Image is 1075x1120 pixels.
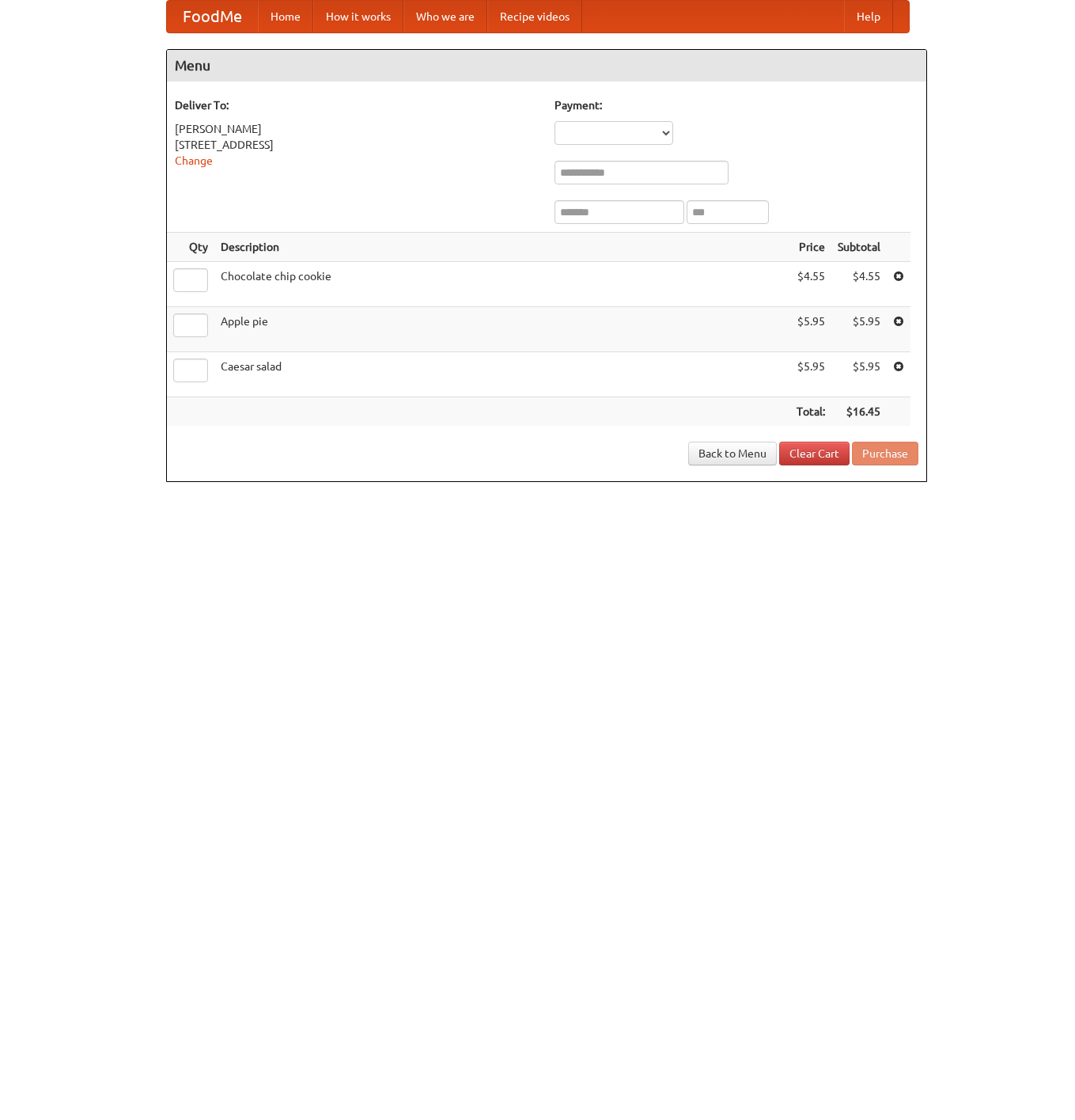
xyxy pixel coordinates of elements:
[555,97,918,113] h5: Payment:
[175,154,213,167] a: Change
[790,262,831,307] td: $4.55
[790,397,831,427] th: Total:
[167,50,926,82] h4: Menu
[688,442,777,465] a: Back to Menu
[214,352,790,397] td: Caesar salad
[214,262,790,307] td: Chocolate chip cookie
[313,1,403,32] a: How it works
[831,262,887,307] td: $4.55
[779,442,850,465] a: Clear Cart
[167,1,258,32] a: FoodMe
[790,352,831,397] td: $5.95
[844,1,893,32] a: Help
[175,121,539,137] div: [PERSON_NAME]
[831,233,887,262] th: Subtotal
[852,442,918,465] button: Purchase
[175,97,539,113] h5: Deliver To:
[403,1,487,32] a: Who we are
[258,1,313,32] a: Home
[214,307,790,352] td: Apple pie
[214,233,790,262] th: Description
[167,233,214,262] th: Qty
[831,307,887,352] td: $5.95
[175,137,539,153] div: [STREET_ADDRESS]
[790,233,831,262] th: Price
[831,397,887,427] th: $16.45
[487,1,582,32] a: Recipe videos
[790,307,831,352] td: $5.95
[831,352,887,397] td: $5.95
